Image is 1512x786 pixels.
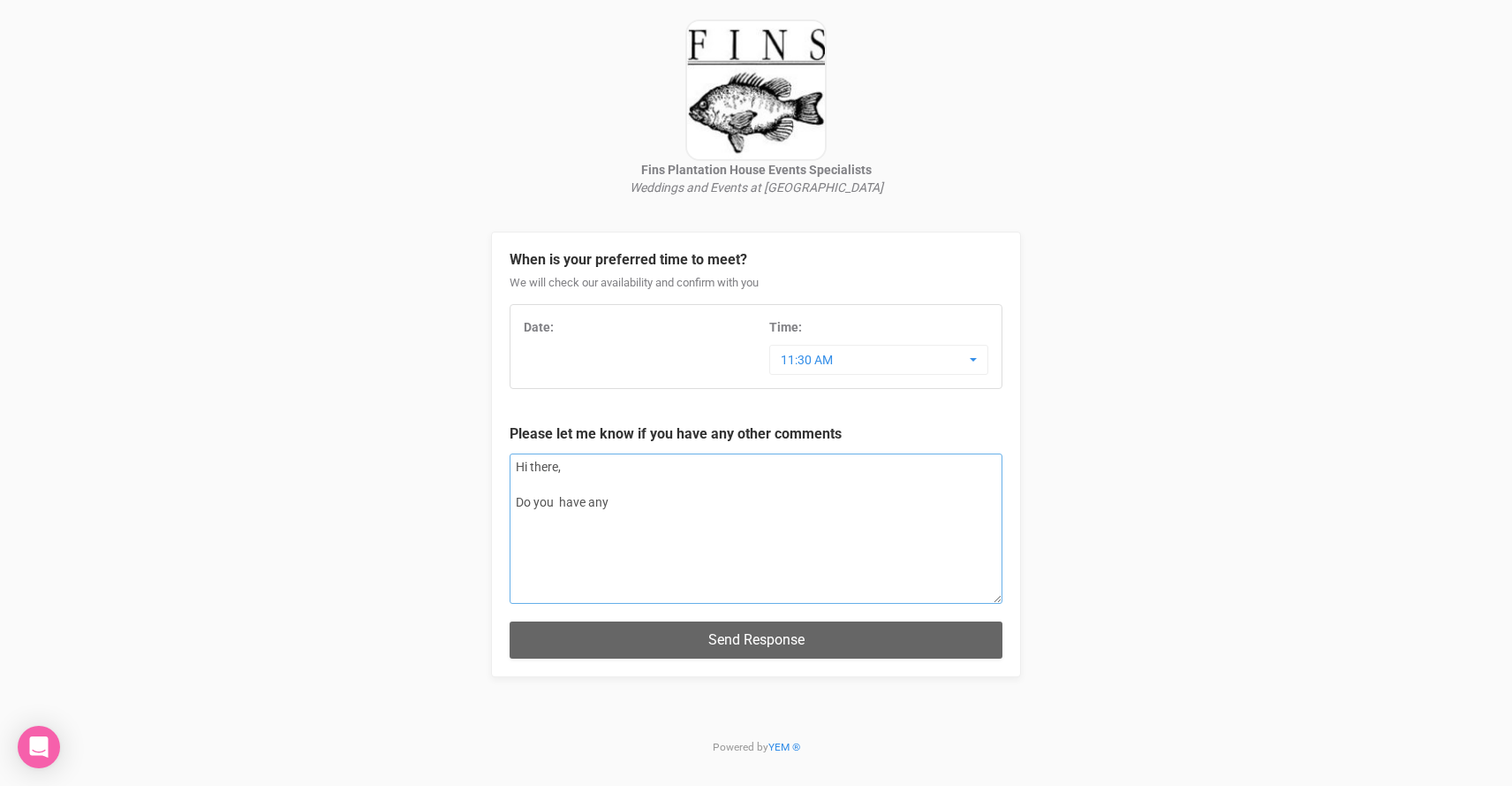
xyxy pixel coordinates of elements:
[524,320,554,334] strong: Date:
[510,275,1002,305] div: We will check our availability and confirm with you
[510,250,1002,271] legend: When is your preferred time to meet?
[685,19,827,161] img: data
[510,622,1002,658] button: Send Response
[781,351,965,369] span: 11:30 AM
[491,695,1021,785] p: Powered by
[510,424,1002,445] legend: Please let me know if you have any other comments
[769,345,988,375] button: 11:30 AM
[18,726,60,768] div: Open Intercom Messenger
[630,180,883,195] i: Weddings and Events at [GEOGRAPHIC_DATA]
[769,320,802,334] strong: Time:
[768,741,800,753] a: YEM ®
[641,163,872,177] strong: Fins Plantation House Events Specialists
